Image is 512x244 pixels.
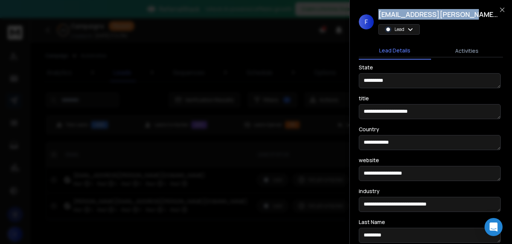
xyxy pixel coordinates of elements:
label: State [359,65,373,70]
label: website [359,158,379,163]
p: Lead [395,26,404,32]
span: F [359,14,374,29]
button: Activities [431,43,503,59]
label: Country [359,127,379,132]
div: Open Intercom Messenger [485,218,503,236]
button: Lead Details [359,42,431,60]
label: Last Name [359,219,385,225]
label: industry [359,189,379,194]
h1: [EMAIL_ADDRESS][PERSON_NAME][DOMAIN_NAME] [378,9,499,20]
label: title [359,96,369,101]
